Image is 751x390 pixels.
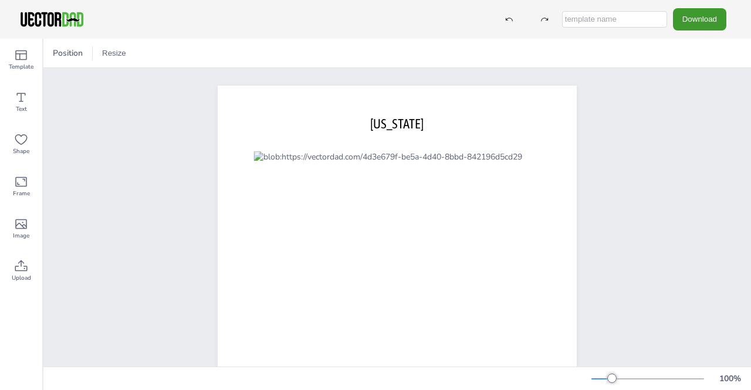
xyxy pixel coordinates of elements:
[13,147,29,156] span: Shape
[13,231,29,240] span: Image
[19,11,85,28] img: VectorDad-1.png
[673,8,726,30] button: Download
[16,104,27,114] span: Text
[562,11,667,28] input: template name
[50,48,85,59] span: Position
[370,116,424,131] span: [US_STATE]
[97,44,131,63] button: Resize
[13,189,30,198] span: Frame
[716,373,744,384] div: 100 %
[9,62,33,72] span: Template
[12,273,31,283] span: Upload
